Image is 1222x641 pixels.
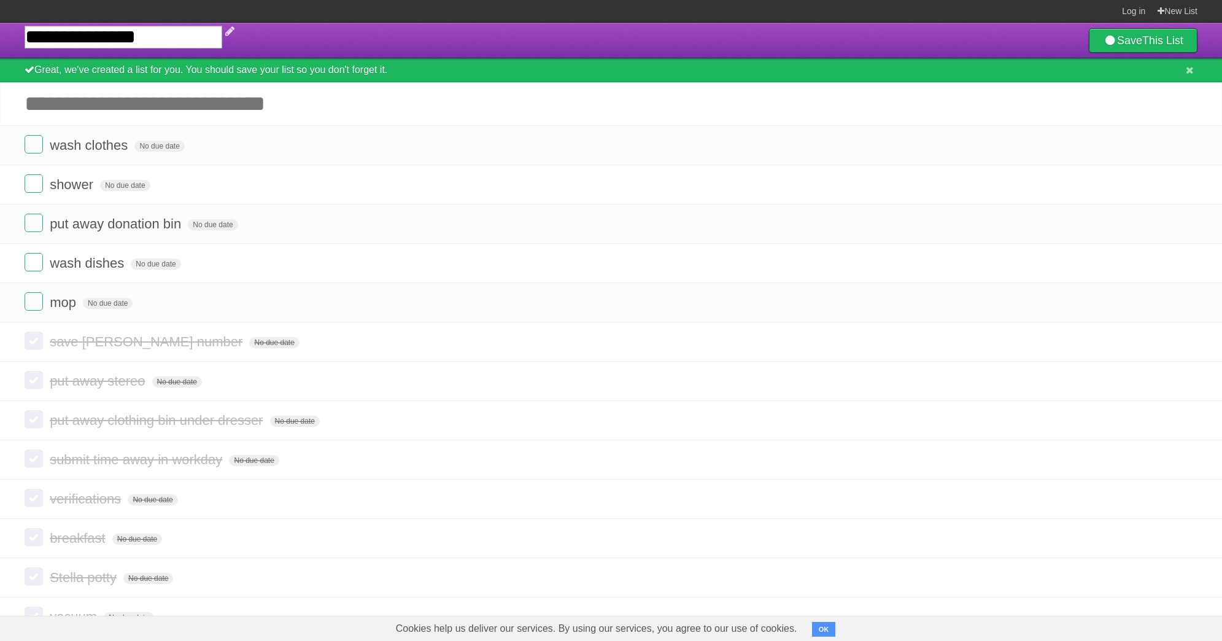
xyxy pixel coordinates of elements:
[25,607,43,625] label: Done
[50,413,266,428] span: put away clothing bin under dresser
[25,332,43,350] label: Done
[25,449,43,468] label: Done
[131,258,180,270] span: No due date
[25,174,43,193] label: Done
[1142,34,1183,47] b: This List
[50,255,127,271] span: wash dishes
[83,298,133,309] span: No due date
[25,135,43,153] label: Done
[100,180,150,191] span: No due date
[152,376,202,387] span: No due date
[270,416,320,427] span: No due date
[812,622,836,637] button: OK
[249,337,299,348] span: No due date
[50,373,148,389] span: put away stereo
[25,567,43,586] label: Done
[384,616,810,641] span: Cookies help us deliver our services. By using our services, you agree to our use of cookies.
[188,219,238,230] span: No due date
[50,216,184,231] span: put away donation bin
[123,573,173,584] span: No due date
[25,489,43,507] label: Done
[134,141,184,152] span: No due date
[25,410,43,429] label: Done
[25,528,43,546] label: Done
[104,612,153,623] span: No due date
[50,138,131,153] span: wash clothes
[50,452,225,467] span: submit time away in workday
[50,530,109,546] span: breakfast
[50,334,246,349] span: save [PERSON_NAME] number
[229,455,279,466] span: No due date
[50,609,100,624] span: vacuum
[25,371,43,389] label: Done
[1089,28,1197,53] a: SaveThis List
[112,534,162,545] span: No due date
[128,494,177,505] span: No due date
[25,292,43,311] label: Done
[25,253,43,271] label: Done
[50,491,124,507] span: verifications
[50,570,120,585] span: Stella potty
[25,214,43,232] label: Done
[50,177,96,192] span: shower
[50,295,79,310] span: mop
